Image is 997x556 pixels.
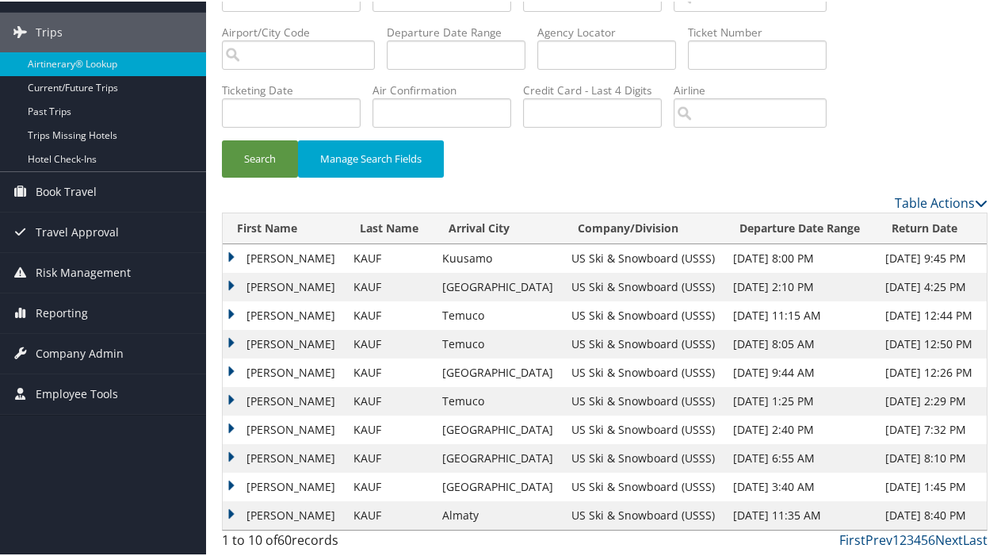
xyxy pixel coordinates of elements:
[434,471,563,500] td: [GEOGRAPHIC_DATA]
[277,530,292,547] span: 60
[900,530,907,547] a: 2
[223,443,346,471] td: [PERSON_NAME]
[434,212,563,243] th: Arrival City: activate to sort column ascending
[563,357,726,385] td: US Ski & Snowboard (USSS)
[346,271,434,300] td: KAUF
[921,530,928,547] a: 5
[563,271,726,300] td: US Ski & Snowboard (USSS)
[725,300,877,328] td: [DATE] 11:15 AM
[895,193,987,210] a: Table Actions
[346,300,434,328] td: KAUF
[725,243,877,271] td: [DATE] 8:00 PM
[914,530,921,547] a: 4
[223,414,346,443] td: [PERSON_NAME]
[877,414,987,443] td: [DATE] 7:32 PM
[563,385,726,414] td: US Ski & Snowboard (USSS)
[725,212,877,243] th: Departure Date Range: activate to sort column ascending
[434,500,563,528] td: Almaty
[563,471,726,500] td: US Ski & Snowboard (USSS)
[877,271,987,300] td: [DATE] 4:25 PM
[434,414,563,443] td: [GEOGRAPHIC_DATA]
[346,328,434,357] td: KAUF
[877,300,987,328] td: [DATE] 12:44 PM
[36,211,119,251] span: Travel Approval
[928,530,935,547] a: 6
[346,385,434,414] td: KAUF
[36,251,131,291] span: Risk Management
[434,385,563,414] td: Temuco
[346,443,434,471] td: KAUF
[725,385,877,414] td: [DATE] 1:25 PM
[725,443,877,471] td: [DATE] 6:55 AM
[537,23,688,39] label: Agency Locator
[434,443,563,471] td: [GEOGRAPHIC_DATA]
[563,243,726,271] td: US Ski & Snowboard (USSS)
[725,357,877,385] td: [DATE] 9:44 AM
[523,81,674,97] label: Credit Card - Last 4 Digits
[725,500,877,528] td: [DATE] 11:35 AM
[223,243,346,271] td: [PERSON_NAME]
[877,385,987,414] td: [DATE] 2:29 PM
[298,139,444,176] button: Manage Search Fields
[223,471,346,500] td: [PERSON_NAME]
[877,357,987,385] td: [DATE] 12:26 PM
[563,500,726,528] td: US Ski & Snowboard (USSS)
[346,414,434,443] td: KAUF
[36,332,124,372] span: Company Admin
[892,530,900,547] a: 1
[222,139,298,176] button: Search
[865,530,892,547] a: Prev
[434,357,563,385] td: [GEOGRAPHIC_DATA]
[36,171,97,210] span: Book Travel
[935,530,963,547] a: Next
[877,443,987,471] td: [DATE] 8:10 PM
[877,328,987,357] td: [DATE] 12:50 PM
[222,529,395,556] div: 1 to 10 of records
[839,530,865,547] a: First
[877,243,987,271] td: [DATE] 9:45 PM
[346,500,434,528] td: KAUF
[434,243,563,271] td: Kuusamo
[434,328,563,357] td: Temuco
[963,530,987,547] a: Last
[725,414,877,443] td: [DATE] 2:40 PM
[346,243,434,271] td: KAUF
[346,212,434,243] th: Last Name: activate to sort column ascending
[434,300,563,328] td: Temuco
[223,385,346,414] td: [PERSON_NAME]
[36,292,88,332] span: Reporting
[434,271,563,300] td: [GEOGRAPHIC_DATA]
[223,271,346,300] td: [PERSON_NAME]
[223,357,346,385] td: [PERSON_NAME]
[907,530,914,547] a: 3
[563,212,726,243] th: Company/Division
[563,300,726,328] td: US Ski & Snowboard (USSS)
[222,81,372,97] label: Ticketing Date
[674,81,838,97] label: Airline
[725,271,877,300] td: [DATE] 2:10 PM
[725,328,877,357] td: [DATE] 8:05 AM
[563,328,726,357] td: US Ski & Snowboard (USSS)
[36,11,63,51] span: Trips
[222,23,387,39] label: Airport/City Code
[346,471,434,500] td: KAUF
[877,471,987,500] td: [DATE] 1:45 PM
[223,328,346,357] td: [PERSON_NAME]
[346,357,434,385] td: KAUF
[563,443,726,471] td: US Ski & Snowboard (USSS)
[725,471,877,500] td: [DATE] 3:40 AM
[223,300,346,328] td: [PERSON_NAME]
[563,414,726,443] td: US Ski & Snowboard (USSS)
[223,500,346,528] td: [PERSON_NAME]
[36,373,118,412] span: Employee Tools
[387,23,537,39] label: Departure Date Range
[877,212,987,243] th: Return Date: activate to sort column ascending
[688,23,838,39] label: Ticket Number
[223,212,346,243] th: First Name: activate to sort column ascending
[372,81,523,97] label: Air Confirmation
[877,500,987,528] td: [DATE] 8:40 PM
